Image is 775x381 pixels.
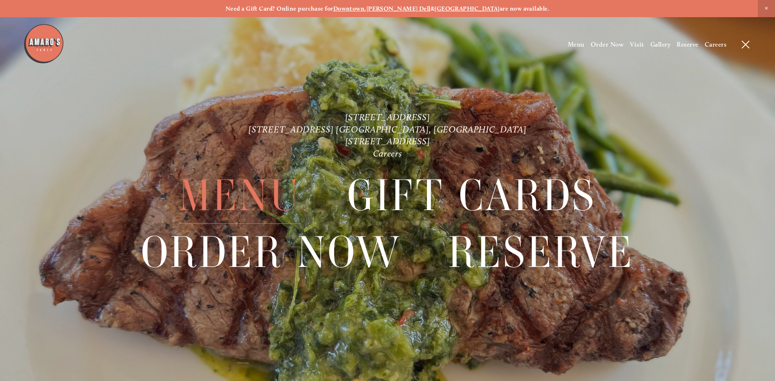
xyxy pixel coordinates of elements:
a: [PERSON_NAME] Dell [366,5,431,12]
a: [STREET_ADDRESS] [GEOGRAPHIC_DATA], [GEOGRAPHIC_DATA] [248,124,526,135]
strong: are now available. [500,5,549,12]
a: [GEOGRAPHIC_DATA] [435,5,500,12]
a: Gallery [650,40,670,48]
a: [STREET_ADDRESS] [345,112,430,123]
a: Menu [568,40,585,48]
strong: , [364,5,366,12]
img: Amaro's Table [23,23,64,64]
a: Menu [179,168,301,223]
a: Careers [705,40,726,48]
strong: Need a Gift Card? Online purchase for [226,5,333,12]
a: Reserve [677,40,698,48]
a: Visit [630,40,644,48]
a: Gift Cards [347,168,596,223]
a: [STREET_ADDRESS] [345,136,430,147]
a: Order Now [591,40,624,48]
a: Downtown [333,5,365,12]
a: Reserve [448,224,634,280]
a: Order Now [141,224,402,280]
strong: & [431,5,435,12]
a: Careers [373,148,402,159]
